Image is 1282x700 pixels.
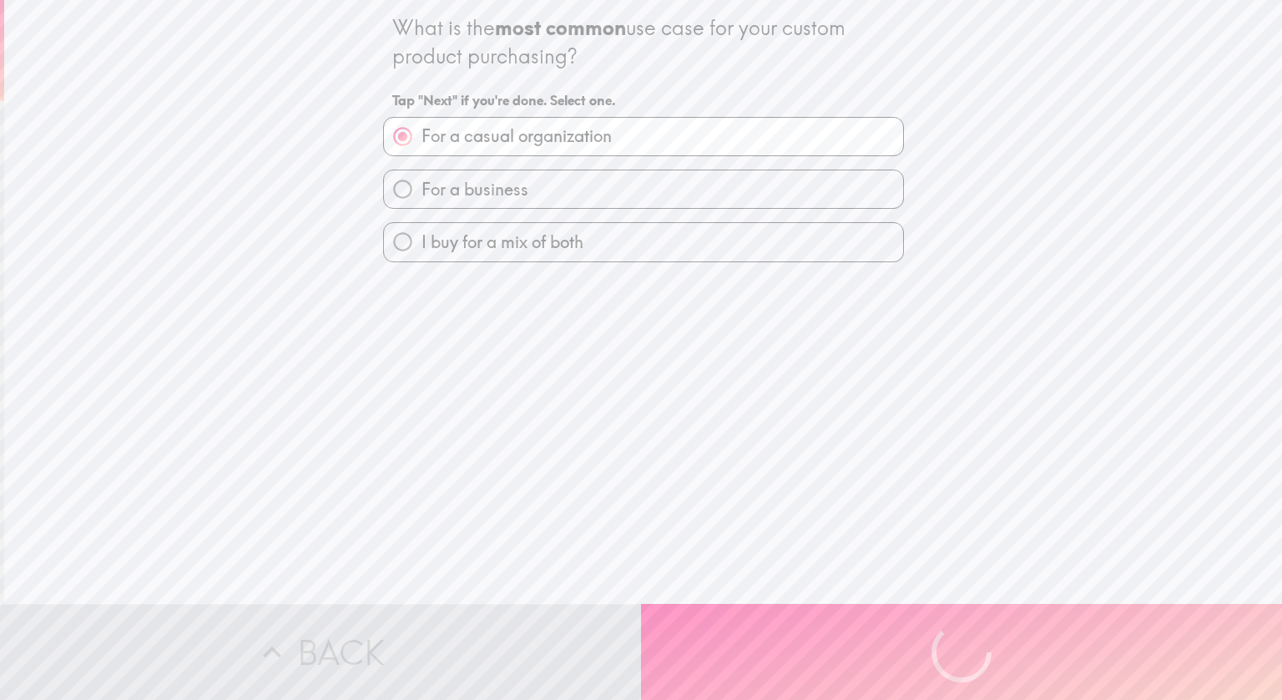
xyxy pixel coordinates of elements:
b: most common [495,15,626,40]
button: For a casual organization [384,118,903,155]
h6: Tap "Next" if you're done. Select one. [392,91,895,109]
button: For a business [384,170,903,208]
span: For a casual organization [421,124,612,148]
div: What is the use case for your custom product purchasing? [392,14,895,70]
button: I buy for a mix of both [384,223,903,261]
span: For a business [421,178,528,201]
span: I buy for a mix of both [421,231,583,254]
